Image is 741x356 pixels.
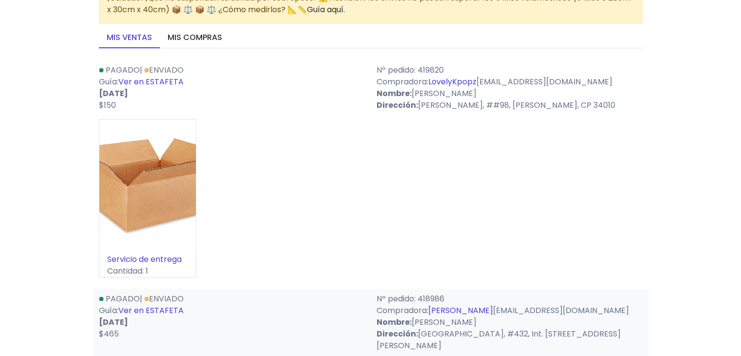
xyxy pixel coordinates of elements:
img: small_1756357800090.jpeg [99,119,196,254]
a: LovelyKpopz [428,76,476,87]
strong: Nombre: [377,316,412,328]
a: Enviado [144,293,184,304]
a: Enviado [144,64,184,76]
a: Mis ventas [99,28,160,48]
div: | Guía: [93,293,371,352]
p: Cantidad: 1 [99,265,196,277]
p: Compradora: [EMAIL_ADDRESS][DOMAIN_NAME] [377,76,643,88]
a: Ver en ESTAFETA [118,76,184,87]
p: [GEOGRAPHIC_DATA], #432, Int. [STREET_ADDRESS][PERSON_NAME] [377,328,643,352]
a: Servicio de entrega [107,254,182,265]
strong: Dirección: [377,99,418,111]
p: [PERSON_NAME] [377,88,643,99]
span: Pagado [106,293,140,304]
span: $150 [99,99,116,111]
a: Guía aquí. [307,4,345,15]
p: [DATE] [99,88,365,99]
p: [DATE] [99,316,365,328]
p: Nº pedido: 419820 [377,64,643,76]
p: [PERSON_NAME], ##98, [PERSON_NAME], CP 34010 [377,99,643,111]
a: Ver en ESTAFETA [118,305,184,316]
p: Compradora: [EMAIL_ADDRESS][DOMAIN_NAME] [377,305,643,316]
div: | Guía: [93,64,371,111]
span: Pagado [106,64,140,76]
span: $465 [99,328,119,339]
a: [PERSON_NAME] [428,305,493,316]
strong: Nombre: [377,88,412,99]
strong: Dirección: [377,328,418,339]
p: [PERSON_NAME] [377,316,643,328]
p: Nº pedido: 418986 [377,293,643,305]
a: Mis compras [160,28,230,48]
